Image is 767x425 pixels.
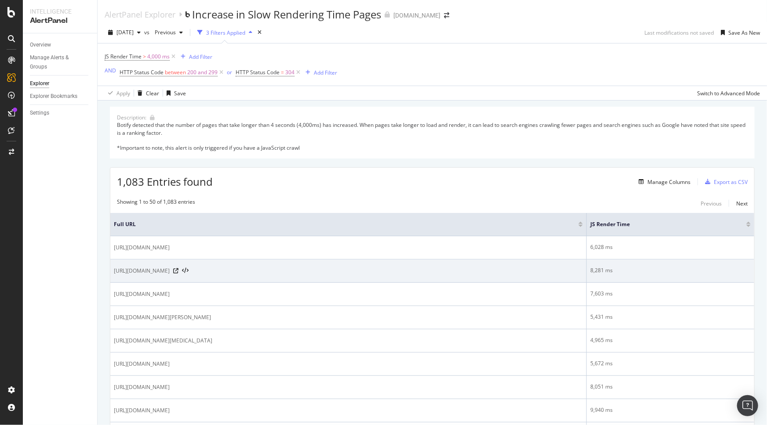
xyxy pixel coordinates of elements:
[114,360,170,368] span: [URL][DOMAIN_NAME]
[227,68,232,76] button: or
[114,406,170,415] span: [URL][DOMAIN_NAME]
[30,108,49,118] div: Settings
[105,25,144,40] button: [DATE]
[701,198,722,209] button: Previous
[30,79,91,88] a: Explorer
[285,66,294,79] span: 304
[590,290,751,298] div: 7,603 ms
[314,69,337,76] div: Add Filter
[174,90,186,97] div: Save
[694,86,760,100] button: Switch to Advanced Mode
[117,114,146,121] div: Description:
[117,121,748,151] div: Botify detected that the number of pages that take longer than 4 seconds (4,000ms) has increased....
[697,90,760,97] div: Switch to Advanced Mode
[590,313,751,321] div: 5,431 ms
[728,29,760,36] div: Save As New
[105,53,142,60] span: JS Render Time
[144,29,151,36] span: vs
[192,7,381,22] div: Increase in Slow Rendering Time Pages
[393,11,440,20] div: [DOMAIN_NAME]
[30,7,90,16] div: Intelligence
[590,243,751,251] div: 6,028 ms
[143,53,146,60] span: >
[187,66,218,79] span: 200 and 299
[30,79,49,88] div: Explorer
[30,92,91,101] a: Explorer Bookmarks
[151,29,176,36] span: Previous
[444,12,449,18] div: arrow-right-arrow-left
[590,383,751,391] div: 8,051 ms
[701,200,722,207] div: Previous
[30,53,91,72] a: Manage Alerts & Groups
[236,68,280,76] span: HTTP Status Code
[146,90,159,97] div: Clear
[714,178,748,186] div: Export as CSV
[30,53,83,72] div: Manage Alerts & Groups
[206,29,245,36] div: 3 Filters Applied
[194,25,256,40] button: 3 Filters Applied
[114,243,170,252] span: [URL][DOMAIN_NAME]
[189,53,212,61] div: Add Filter
[590,267,751,274] div: 8,281 ms
[30,92,77,101] div: Explorer Bookmarks
[163,86,186,100] button: Save
[30,40,91,50] a: Overview
[105,67,116,74] div: AND
[590,406,751,414] div: 9,940 ms
[736,198,748,209] button: Next
[147,50,170,63] span: 4,000 ms
[134,86,159,100] button: Clear
[590,336,751,344] div: 4,965 ms
[114,383,170,392] span: [URL][DOMAIN_NAME]
[114,336,212,345] span: [URL][DOMAIN_NAME][MEDICAL_DATA]
[117,174,213,189] span: 1,083 Entries found
[116,29,134,36] span: 2025 Sep. 1st
[281,68,284,76] span: =
[647,178,691,186] div: Manage Columns
[256,28,263,37] div: times
[717,25,760,40] button: Save As New
[736,200,748,207] div: Next
[105,86,130,100] button: Apply
[120,68,164,76] span: HTTP Status Code
[30,108,91,118] a: Settings
[114,267,170,275] span: [URL][DOMAIN_NAME]
[737,395,758,416] div: Open Intercom Messenger
[182,268,189,274] button: View HTML Source
[173,268,178,274] a: Visit Online Page
[151,25,186,40] button: Previous
[30,16,90,26] div: AlertPanel
[116,90,130,97] div: Apply
[644,29,714,36] div: Last modifications not saved
[114,313,211,322] span: [URL][DOMAIN_NAME][PERSON_NAME]
[114,290,170,299] span: [URL][DOMAIN_NAME]
[165,68,186,76] span: between
[635,176,691,187] button: Manage Columns
[590,360,751,367] div: 5,672 ms
[302,67,337,78] button: Add Filter
[114,220,565,228] span: Full URL
[590,220,733,228] span: JS Render Time
[105,10,175,19] a: AlertPanel Explorer
[30,40,51,50] div: Overview
[105,66,116,75] button: AND
[227,68,232,76] div: or
[177,51,212,62] button: Add Filter
[117,198,195,209] div: Showing 1 to 50 of 1,083 entries
[702,175,748,189] button: Export as CSV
